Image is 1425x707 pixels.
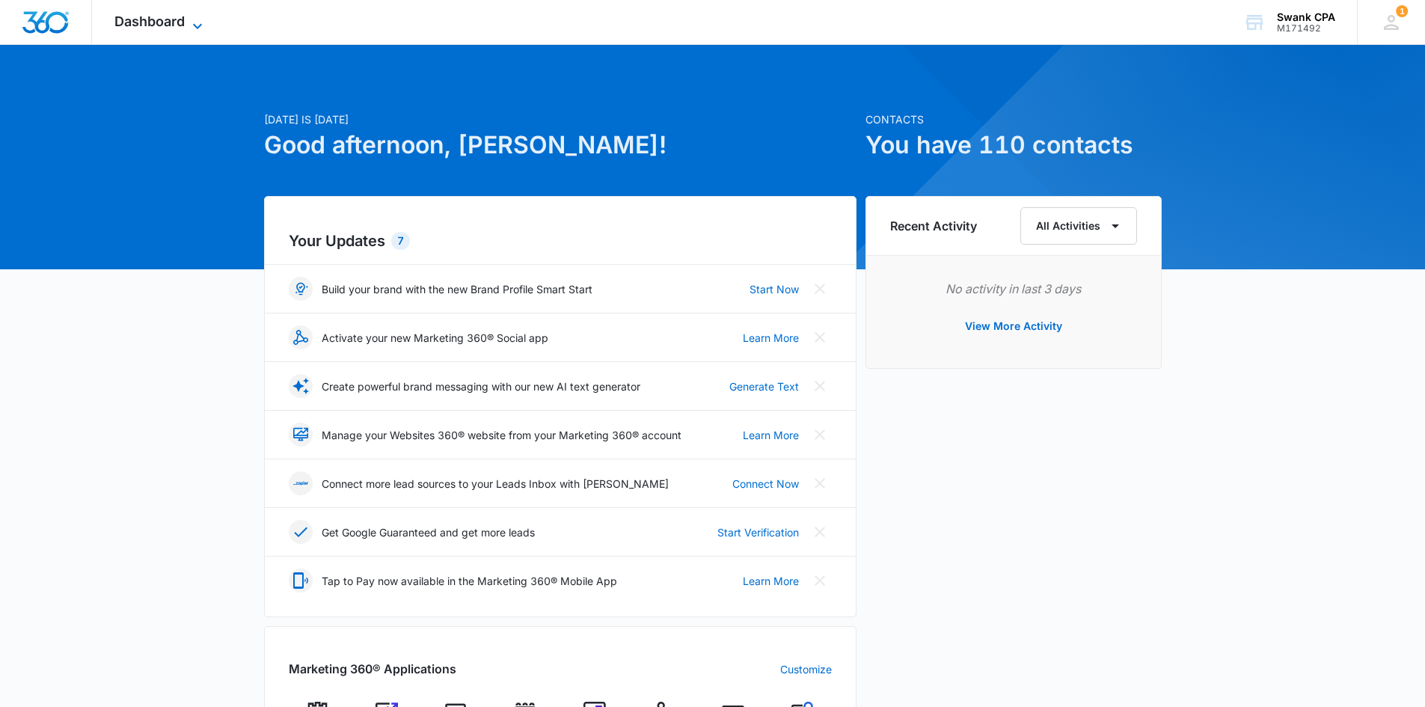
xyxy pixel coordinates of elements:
[743,427,799,443] a: Learn More
[732,476,799,492] a: Connect Now
[950,308,1077,344] button: View More Activity
[1396,5,1408,17] div: notifications count
[289,230,832,252] h2: Your Updates
[865,127,1162,163] h1: You have 110 contacts
[750,281,799,297] a: Start Now
[808,520,832,544] button: Close
[808,374,832,398] button: Close
[322,573,617,589] p: Tap to Pay now available in the Marketing 360® Mobile App
[808,325,832,349] button: Close
[890,280,1137,298] p: No activity in last 3 days
[780,661,832,677] a: Customize
[729,379,799,394] a: Generate Text
[808,471,832,495] button: Close
[264,111,856,127] p: [DATE] is [DATE]
[322,524,535,540] p: Get Google Guaranteed and get more leads
[717,524,799,540] a: Start Verification
[114,13,185,29] span: Dashboard
[322,427,681,443] p: Manage your Websites 360® website from your Marketing 360® account
[391,232,410,250] div: 7
[865,111,1162,127] p: Contacts
[1396,5,1408,17] span: 1
[322,476,669,492] p: Connect more lead sources to your Leads Inbox with [PERSON_NAME]
[1020,207,1137,245] button: All Activities
[1277,23,1335,34] div: account id
[322,281,592,297] p: Build your brand with the new Brand Profile Smart Start
[322,379,640,394] p: Create powerful brand messaging with our new AI text generator
[890,217,977,235] h6: Recent Activity
[322,330,548,346] p: Activate your new Marketing 360® Social app
[289,660,456,678] h2: Marketing 360® Applications
[743,330,799,346] a: Learn More
[808,423,832,447] button: Close
[743,573,799,589] a: Learn More
[808,569,832,593] button: Close
[264,127,856,163] h1: Good afternoon, [PERSON_NAME]!
[1277,11,1335,23] div: account name
[808,277,832,301] button: Close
